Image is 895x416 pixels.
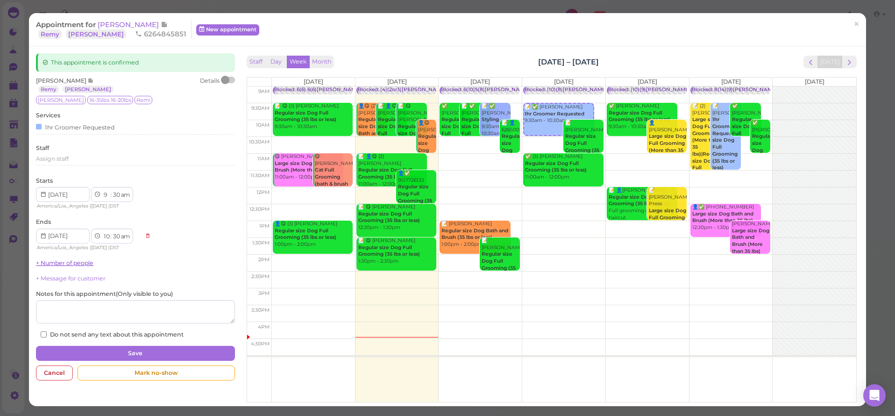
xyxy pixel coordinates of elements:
div: This appointment is confirmed [36,53,234,72]
div: ✅ [PERSON_NAME] 9:30am - 10:30am [608,103,677,130]
label: Starts [36,177,53,185]
button: Week [287,56,310,68]
div: 📝 [PERSON_NAME] Press 12:00pm - 1:00pm [648,187,687,249]
b: Regular size Dog Full Grooming (35 lbs or less) [482,251,516,278]
div: ✅ [PERSON_NAME] 9:30am - 10:30am [732,103,761,172]
span: America/Los_Angeles [37,244,88,251]
button: Month [309,56,334,68]
div: 📝 [PERSON_NAME] [PERSON_NAME] 9:30am - 11:30am [712,103,741,192]
div: 😋 [PERSON_NAME] 11:00am - 12:00pm [314,153,353,208]
span: 1:30pm [252,240,270,246]
div: 📝 ✅ [PERSON_NAME] 9:30am - 10:30am [524,104,593,124]
span: Note [88,77,94,84]
div: Open Intercom Messenger [863,384,886,407]
div: 👤😋 (2) [PERSON_NAME] 9:30am - 10:30am [358,103,387,165]
a: + Number of people [36,259,93,266]
div: ✅ (3) [PERSON_NAME] 11:00am - 12:00pm [525,153,603,181]
span: [PERSON_NAME] [36,77,88,84]
span: 10am [256,122,270,128]
span: [DATE] [387,78,407,85]
b: Regular size Dog Full Grooming (35 lbs or less) [525,160,587,173]
div: ✅ [PERSON_NAME] 9:30am - 10:30am [441,103,470,172]
div: Cancel [36,366,73,380]
div: 📝 👤😋 (2) [PERSON_NAME] 11:00am - 12:00pm [358,153,427,187]
div: | | [36,244,140,252]
button: Staff [247,56,265,68]
b: Styling [482,116,499,122]
span: 10:30am [249,139,270,145]
b: Regular size Dog Full Grooming (35 lbs or less) [732,116,757,157]
span: DST [110,203,119,209]
span: 2pm [258,257,270,263]
div: Blocked: 8(14)(9)[PERSON_NAME] • appointment [692,86,814,93]
button: Day [265,56,287,68]
b: Regular size Dog Full Grooming (35 lbs or less) [275,228,336,241]
span: 3:30pm [251,307,270,313]
input: Do not send any text about this appointment [41,331,47,337]
b: Regular size Dog Full Grooming (35 lbs or less) [275,110,336,123]
span: [DATE] [805,78,824,85]
span: 1pm [259,223,270,229]
div: 1hr Groomer Requested [36,122,114,132]
div: [PERSON_NAME] 1:00pm - 2:00pm [732,221,770,269]
label: Do not send any text about this appointment [41,330,184,339]
span: 4pm [258,324,270,330]
div: 📝 👤6265005098 db / upland store 10:00am - 11:00am [501,120,520,230]
div: Blocked: 6(6) 6(6)[PERSON_NAME] • appointment [274,86,398,93]
b: Regular size Dog Full Grooming (35 lbs or less) [502,133,527,187]
a: Remy [38,86,59,93]
span: 12:30pm [249,206,270,212]
b: Large size Dog Full Grooming (More than 35 lbs) [649,208,686,234]
div: 📝 [PERSON_NAME] 1:00pm - 2:00pm [441,221,510,248]
b: 1hr Groomer Requested [525,111,584,117]
span: [PERSON_NAME] [98,20,161,29]
div: 📝 👤[PERSON_NAME] Full grooming shower and haircut 12:00pm - 1:00pm [608,187,677,228]
b: Cat Full Grooming (bath & brush plus haircut) [315,167,348,194]
div: | | [36,202,140,210]
span: Note [161,20,168,29]
label: Notes for this appointment ( Only visible to you ) [36,290,173,298]
h2: [DATE] – [DATE] [538,57,599,67]
a: × [848,14,865,36]
b: Regular size Dog Bath and Brush (35 lbs or less) [358,116,384,150]
span: Remi [135,96,152,104]
b: Regular size Dog Full Grooming (35 lbs or less) [609,110,670,123]
div: 👤✅ [PHONE_NUMBER] 12:30pm - 1:30pm [692,204,761,231]
b: 1hr Groomer Requested|Regular size Dog Full Grooming (35 lbs or less) [712,116,761,171]
div: 📝 ✅ [PERSON_NAME] 9:30am - 10:30am [481,103,511,137]
div: 📝 😋 [PERSON_NAME] [PERSON_NAME] 9:30am - 10:30am [398,103,427,179]
b: Regular size Dog Full Grooming (35 lbs or less) [609,194,670,207]
span: [DATE] [470,78,490,85]
b: Regular size Dog Full Grooming (35 lbs or less) [398,123,423,164]
span: 6264845851 [135,29,186,38]
b: Regular size Dog Full Grooming (35 lbs or less) [462,116,487,157]
b: Regular size Dog Bath and Brush (35 lbs or less) [418,133,438,194]
div: 📝 👤😋 [PERSON_NAME] 9:30am - 10:30am [377,103,407,172]
b: Large size Dog Bath and Brush (More than 35 lbs) [732,228,769,254]
div: 📝 😋 [PERSON_NAME] 12:30pm - 1:30pm [358,204,436,231]
div: 👤😋 (3) [PERSON_NAME] 1:00pm - 2:00pm [274,221,353,248]
b: Regular size Dog Full Grooming (35 lbs or less) [358,244,420,258]
b: Regular size Dog Full Grooming (35 lbs or less) [441,116,467,157]
a: + Message for customer [36,275,106,282]
span: × [853,18,859,31]
span: America/Los_Angeles [37,203,88,209]
b: Large size Dog Full Grooming (More than 35 lbs) [649,133,686,160]
b: Regular size Dog Full Grooming (35 lbs or less) [358,211,420,224]
span: [DATE] [304,78,323,85]
b: Regular size Dog Full Grooming (35 lbs or less) [752,133,777,187]
button: next [842,56,857,68]
a: New appointment [196,24,259,36]
b: Regular size Dog Full Grooming (35 lbs or less) [378,116,403,157]
div: 📝 [PERSON_NAME] 10:00am - 11:00am [565,120,604,175]
a: Remy [38,29,62,39]
b: Regular size Dog Bath and Brush (35 lbs or less) [441,228,508,241]
div: 👤[PERSON_NAME] 10:00am - 11:00am [648,120,687,175]
div: Blocked: 6(10)5(8)[PERSON_NAME],[PERSON_NAME] • appointment [441,86,611,93]
div: Blocked: (4)(2or3)[PERSON_NAME],[PERSON_NAME] • appointment [358,86,528,93]
a: [PERSON_NAME] [66,29,126,39]
span: 2:30pm [251,273,270,280]
div: Appointment for [36,20,192,39]
span: [DATE] [721,78,741,85]
div: Blocked: (10)(9)[PERSON_NAME] • appointment [608,86,727,93]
